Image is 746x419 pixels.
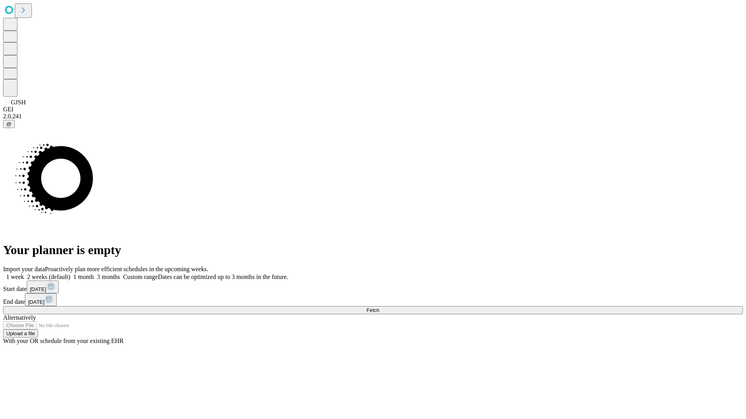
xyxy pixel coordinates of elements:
button: [DATE] [27,280,59,293]
span: Custom range [123,274,158,280]
span: Alternatively [3,314,36,321]
button: [DATE] [25,293,57,306]
span: 2 weeks (default) [27,274,70,280]
span: [DATE] [30,286,46,292]
button: Fetch [3,306,743,314]
div: 2.0.241 [3,113,743,120]
span: Proactively plan more efficient schedules in the upcoming weeks. [45,266,208,272]
span: With your OR schedule from your existing EHR [3,338,124,344]
span: 1 month [73,274,94,280]
span: Fetch [366,307,379,313]
span: [DATE] [28,299,44,305]
span: @ [6,121,12,127]
h1: Your planner is empty [3,243,743,257]
span: GJSH [11,99,26,106]
button: @ [3,120,15,128]
button: Upload a file [3,329,38,338]
span: 3 months [97,274,120,280]
span: Import your data [3,266,45,272]
span: 1 week [6,274,24,280]
div: End date [3,293,743,306]
div: GEI [3,106,743,113]
div: Start date [3,280,743,293]
span: Dates can be optimized up to 3 months in the future. [158,274,288,280]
